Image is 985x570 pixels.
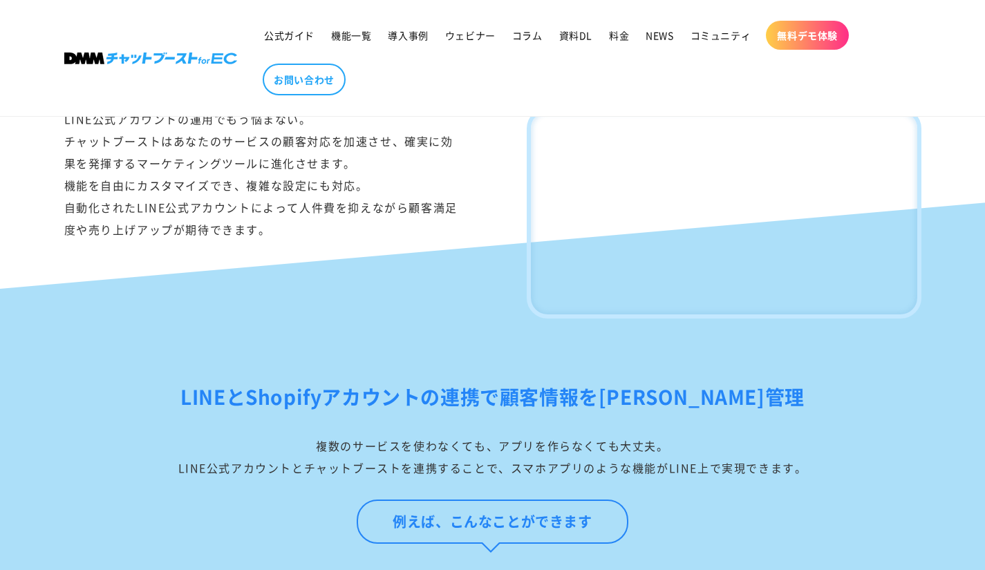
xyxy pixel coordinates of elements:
span: お問い合わせ [274,73,335,86]
span: ウェビナー [445,29,496,41]
span: コラム [512,29,543,41]
span: コミュニティ [691,29,751,41]
a: コミュニティ [682,21,760,50]
a: 料金 [601,21,637,50]
span: 資料DL [559,29,592,41]
h2: LINEとShopifyアカウントの連携で顧客情報を[PERSON_NAME]管理 [64,381,921,414]
a: 資料DL [551,21,601,50]
div: LINE公式アカウントの運用でもう悩まない。 チャットブーストはあなたのサービスの顧客対応を加速させ、確実に効果を発揮するマーケティングツールに進化させます。 機能を自由にカスタマイズでき、複雑... [64,108,458,319]
a: NEWS [637,21,682,50]
div: 複数のサービスを使わなくても、アプリを作らなくても大丈夫。 LINE公式アカウントとチャットブーストを連携することで、スマホアプリのような機能がLINE上で実現できます。 [64,435,921,479]
span: 料金 [609,29,629,41]
span: NEWS [646,29,673,41]
a: 無料デモ体験 [766,21,849,50]
a: ウェビナー [437,21,504,50]
span: 機能一覧 [331,29,371,41]
a: 機能一覧 [323,21,379,50]
a: 公式ガイド [256,21,323,50]
div: 例えば、こんなことができます [357,500,628,544]
a: お問い合わせ [263,64,346,95]
a: コラム [504,21,551,50]
span: 無料デモ体験 [777,29,838,41]
img: 株式会社DMM Boost [64,53,237,64]
a: 導入事例 [379,21,436,50]
span: 公式ガイド [264,29,315,41]
span: 導入事例 [388,29,428,41]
